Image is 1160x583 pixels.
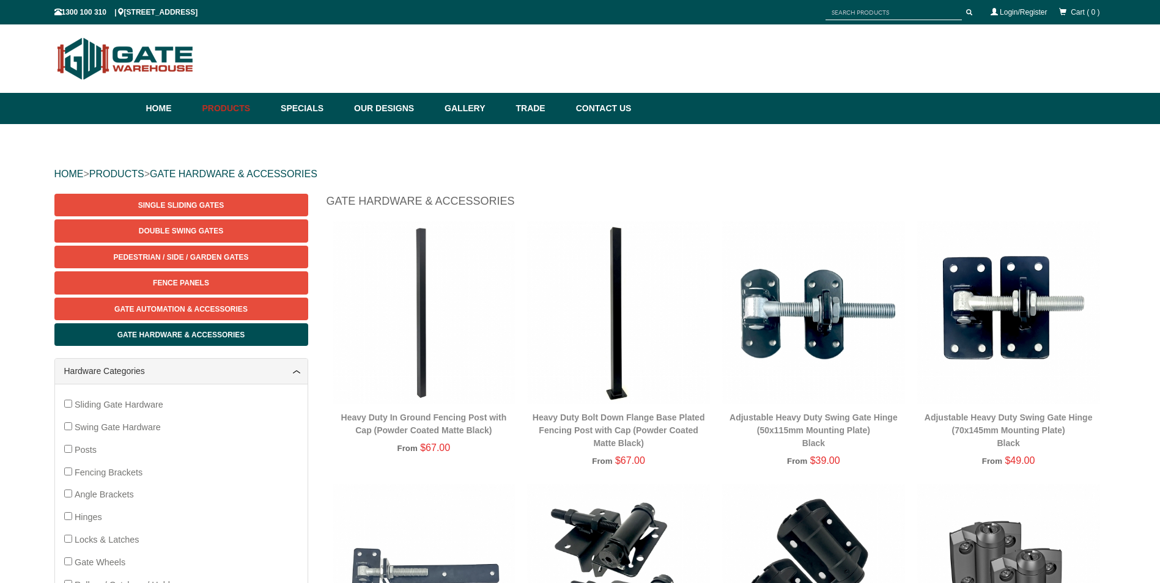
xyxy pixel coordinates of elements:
[722,221,905,404] img: Adjustable Heavy Duty Swing Gate Hinge (50x115mm Mounting Plate) - Black - Gate Warehouse
[153,279,209,287] span: Fence Panels
[146,93,196,124] a: Home
[327,194,1106,215] h1: Gate Hardware & Accessories
[925,413,1093,448] a: Adjustable Heavy Duty Swing Gate Hinge (70x145mm Mounting Plate)Black
[275,93,348,124] a: Specials
[196,93,275,124] a: Products
[1071,8,1099,16] span: Cart ( 0 )
[75,445,97,455] span: Posts
[982,457,1002,466] span: From
[420,442,450,453] span: $67.00
[54,31,197,87] img: Gate Warehouse
[54,8,198,16] span: 1300 100 310 | [STREET_ADDRESS]
[117,331,245,339] span: Gate Hardware & Accessories
[54,323,308,346] a: Gate Hardware & Accessories
[89,169,144,179] a: PRODUCTS
[54,219,308,242] a: Double Swing Gates
[533,413,705,448] a: Heavy Duty Bolt Down Flange Base Plated Fencing Post with Cap (Powder Coated Matte Black)
[348,93,438,124] a: Our Designs
[75,468,142,477] span: Fencing Brackets
[75,422,161,432] span: Swing Gate Hardware
[826,5,962,20] input: SEARCH PRODUCTS
[138,201,224,210] span: Single Sliding Gates
[570,93,632,124] a: Contact Us
[917,221,1100,404] img: Adjustable Heavy Duty Swing Gate Hinge (70x145mm Mounting Plate) - Black - Gate Warehouse
[592,457,612,466] span: From
[615,455,645,466] span: $67.00
[810,455,840,466] span: $39.00
[787,457,807,466] span: From
[75,535,139,544] span: Locks & Latches
[113,253,248,262] span: Pedestrian / Side / Garden Gates
[54,246,308,268] a: Pedestrian / Side / Garden Gates
[54,271,308,294] a: Fence Panels
[509,93,569,124] a: Trade
[527,221,710,404] img: Heavy Duty Bolt Down Flange Base Plated Fencing Post with Cap (Powder Coated Matte Black) - Gate ...
[75,400,163,409] span: Sliding Gate Hardware
[150,169,317,179] a: GATE HARDWARE & ACCESSORIES
[75,512,102,522] span: Hinges
[333,221,515,404] img: Heavy Duty In Ground Fencing Post with Cap (Powder Coated Matte Black) - Gate Warehouse
[54,169,84,179] a: HOME
[1000,8,1047,16] a: Login/Register
[438,93,509,124] a: Gallery
[114,305,248,313] span: Gate Automation & Accessories
[64,365,298,378] a: Hardware Categories
[139,227,223,235] span: Double Swing Gates
[341,413,507,435] a: Heavy Duty In Ground Fencing Post with Cap (Powder Coated Matte Black)
[54,298,308,320] a: Gate Automation & Accessories
[730,413,898,448] a: Adjustable Heavy Duty Swing Gate Hinge (50x115mm Mounting Plate)Black
[75,557,125,567] span: Gate Wheels
[75,490,134,499] span: Angle Brackets
[54,194,308,216] a: Single Sliding Gates
[1005,455,1035,466] span: $49.00
[397,444,418,453] span: From
[54,155,1106,194] div: > >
